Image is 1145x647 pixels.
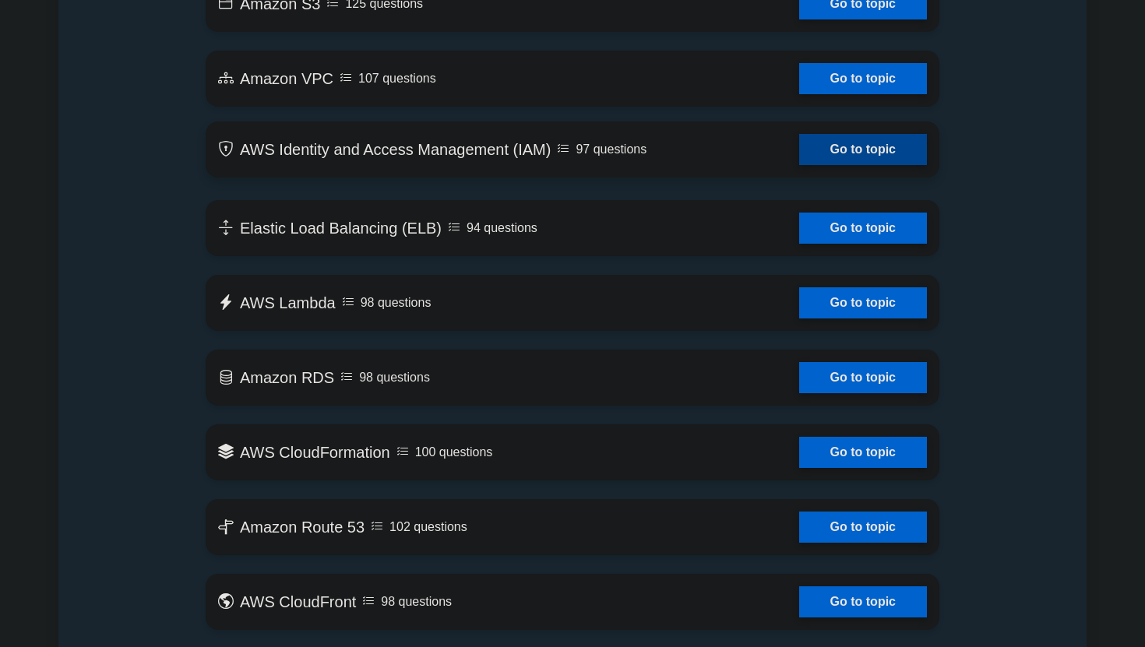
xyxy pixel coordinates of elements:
[799,512,927,543] a: Go to topic
[799,287,927,318] a: Go to topic
[799,63,927,94] a: Go to topic
[799,134,927,165] a: Go to topic
[799,213,927,244] a: Go to topic
[799,362,927,393] a: Go to topic
[799,586,927,617] a: Go to topic
[799,437,927,468] a: Go to topic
